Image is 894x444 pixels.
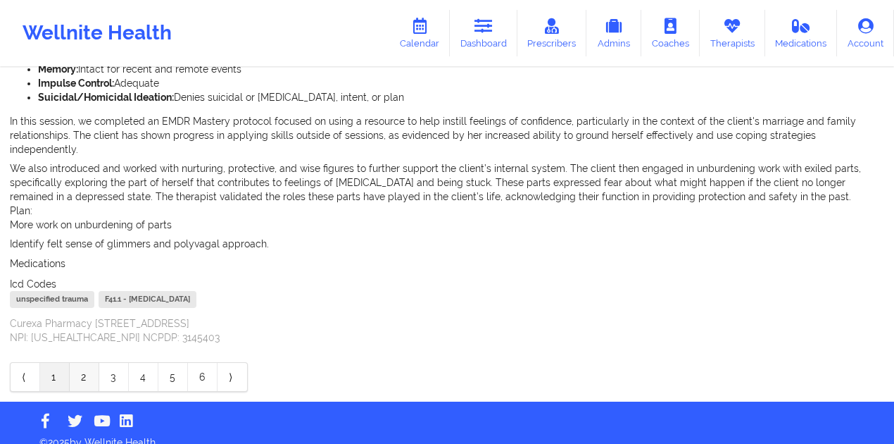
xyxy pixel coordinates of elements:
[99,363,129,391] a: 3
[188,363,218,391] a: 6
[10,258,65,269] span: Medications
[10,114,884,156] p: In this session, we completed an EMDR Mastery protocol focused on using a resource to help instil...
[10,291,94,308] div: unspecified trauma
[218,363,247,391] a: Next item
[10,362,248,392] div: Pagination Navigation
[38,92,174,103] strong: Suicidal/Homicidal Ideation:
[517,10,587,56] a: Prescribers
[641,10,700,56] a: Coaches
[38,78,114,89] strong: Impulse Control:
[700,10,765,56] a: Therapists
[10,205,32,216] span: Plan:
[70,363,99,391] a: 2
[38,62,884,76] li: Intact for recent and remote events
[765,10,838,56] a: Medications
[10,316,884,345] p: Curexa Pharmacy [STREET_ADDRESS] NPI: [US_HEALTHCARE_NPI] NCPDP: 3145403
[450,10,517,56] a: Dashboard
[10,237,884,251] p: Identify felt sense of glimmers and polyvagal approach.
[38,90,884,104] li: Denies suicidal or [MEDICAL_DATA], intent, or plan
[11,363,40,391] a: Previous item
[10,218,884,232] p: More work on unburdening of parts
[586,10,641,56] a: Admins
[38,76,884,90] li: Adequate
[10,278,56,290] span: Icd Codes
[38,63,78,75] strong: Memory:
[389,10,450,56] a: Calendar
[129,363,158,391] a: 4
[40,363,70,391] a: 1
[837,10,894,56] a: Account
[158,363,188,391] a: 5
[99,291,196,308] div: F41.1 - [MEDICAL_DATA]
[10,161,884,204] p: We also introduced and worked with nurturing, protective, and wise figures to further support the...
